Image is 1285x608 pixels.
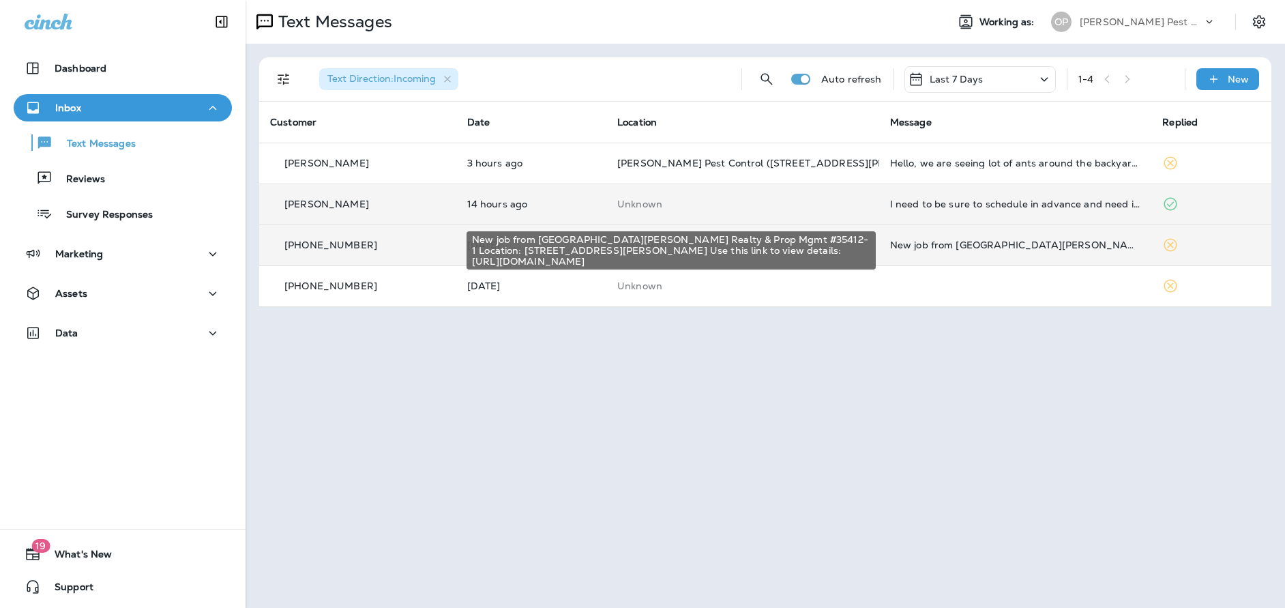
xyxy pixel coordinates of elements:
p: Dashboard [55,63,106,74]
p: Survey Responses [53,209,153,222]
p: [PERSON_NAME] [284,199,369,209]
button: Filters [270,66,297,93]
p: Assets [55,288,87,299]
p: Sep 8, 2025 11:20 AM [467,280,595,291]
button: Settings [1247,10,1271,34]
div: OP [1051,12,1072,32]
p: [PERSON_NAME] [284,158,369,169]
p: New [1228,74,1249,85]
button: Inbox [14,94,232,121]
p: [PHONE_NUMBER] [284,280,377,291]
span: Replied [1162,116,1198,128]
span: Date [467,116,490,128]
button: Marketing [14,240,232,267]
p: Reviews [53,173,105,186]
p: Sep 15, 2025 11:21 AM [467,158,595,169]
div: Hello, we are seeing lot of ants around the backyard and front yard. Can you please have someone ... [890,158,1141,169]
p: Inbox [55,102,81,113]
span: Customer [270,116,316,128]
span: Working as: [979,16,1037,28]
p: Last 7 Days [930,74,984,85]
button: Text Messages [14,128,232,157]
span: Location [617,116,657,128]
div: New job from [GEOGRAPHIC_DATA][PERSON_NAME] Realty & Prop Mgmt #35412-1 Location: [STREET_ADDRESS... [467,231,876,270]
span: What's New [41,549,112,565]
div: I need to be sure to schedule in advance and need indoors and outdoors. Thank you, and I look for... [890,199,1141,209]
button: Survey Responses [14,199,232,228]
button: Dashboard [14,55,232,82]
button: Assets [14,280,232,307]
p: [PHONE_NUMBER] [284,240,377,250]
div: Text Direction:Incoming [319,68,458,90]
span: Text Direction : Incoming [327,72,436,85]
p: Marketing [55,248,103,259]
span: Support [41,581,93,598]
span: [PERSON_NAME] Pest Control ([STREET_ADDRESS][PERSON_NAME]) [617,157,956,169]
p: Sep 15, 2025 12:04 AM [467,199,595,209]
button: Collapse Sidebar [203,8,241,35]
span: Message [890,116,932,128]
p: Text Messages [53,138,136,151]
p: Auto refresh [821,74,882,85]
p: Data [55,328,78,338]
button: Reviews [14,164,232,192]
div: New job from Fort Lowell Realty & Prop Mgmt #35412-1 Location: 1201 S Mcclintock Dr, Tempe, AZ 85... [890,240,1141,250]
p: Text Messages [273,12,392,32]
p: This customer does not have a last location and the phone number they messaged is not assigned to... [617,199,868,209]
span: 19 [31,539,50,553]
button: Support [14,573,232,600]
p: This customer does not have a last location and the phone number they messaged is not assigned to... [617,280,868,291]
p: [PERSON_NAME] Pest Control [1080,16,1202,27]
button: Data [14,319,232,347]
button: Search Messages [753,66,780,93]
div: 1 - 4 [1078,74,1093,85]
button: 19What's New [14,540,232,568]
